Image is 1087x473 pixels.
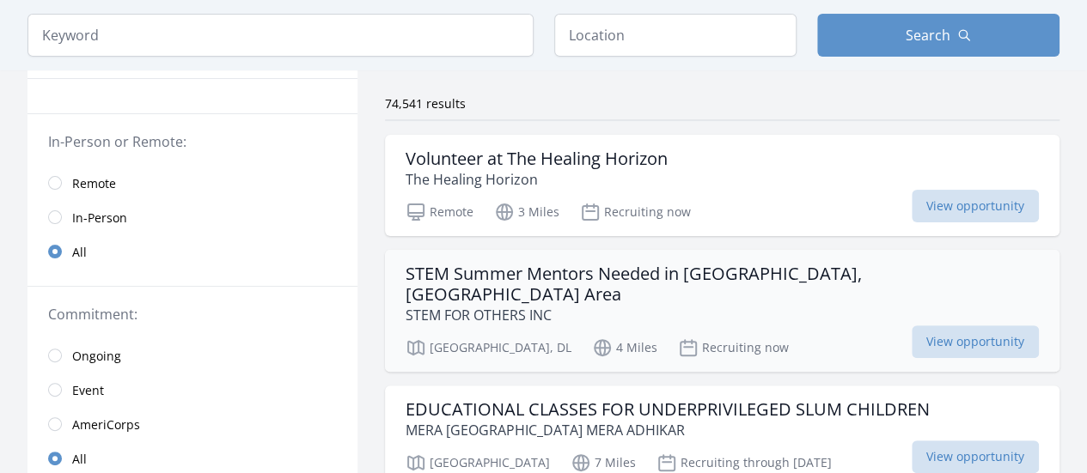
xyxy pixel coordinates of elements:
button: Search [817,14,1060,57]
p: 7 Miles [571,452,636,473]
p: 4 Miles [592,337,657,358]
a: STEM Summer Mentors Needed in [GEOGRAPHIC_DATA], [GEOGRAPHIC_DATA] Area STEM FOR OTHERS INC [GEOG... [385,250,1060,372]
a: All [27,234,357,269]
span: View opportunity [912,440,1039,473]
p: 3 Miles [494,202,559,222]
span: Search [906,25,950,45]
a: Volunteer at The Healing Horizon The Healing Horizon Remote 3 Miles Recruiting now View opportunity [385,135,1060,236]
a: Remote [27,166,357,200]
h3: Volunteer at The Healing Horizon [406,149,668,169]
p: Recruiting now [580,202,691,222]
input: Keyword [27,14,534,57]
span: All [72,244,87,261]
p: [GEOGRAPHIC_DATA], DL [406,337,571,358]
p: The Healing Horizon [406,169,668,190]
span: Remote [72,175,116,192]
legend: Commitment: [48,304,337,324]
h3: EDUCATIONAL CLASSES FOR UNDERPRIVILEGED SLUM CHILDREN [406,399,930,420]
span: Ongoing [72,348,121,365]
p: Recruiting now [678,337,789,358]
legend: In-Person or Remote: [48,131,337,152]
span: All [72,451,87,468]
span: In-Person [72,209,127,227]
span: AmeriCorps [72,416,140,434]
p: MERA [GEOGRAPHIC_DATA] MERA ADHIKAR [406,420,930,440]
a: In-Person [27,200,357,234]
span: View opportunity [912,190,1039,222]
span: View opportunity [912,325,1039,358]
a: Ongoing [27,338,357,373]
h3: STEM Summer Mentors Needed in [GEOGRAPHIC_DATA], [GEOGRAPHIC_DATA] Area [406,264,1039,305]
p: [GEOGRAPHIC_DATA] [406,452,550,473]
a: AmeriCorps [27,407,357,441]
p: Remote [406,202,473,222]
span: Event [72,382,104,399]
p: Recruiting through [DATE] [656,452,832,473]
input: Location [554,14,797,57]
span: 74,541 results [385,95,466,112]
a: Event [27,373,357,407]
p: STEM FOR OTHERS INC [406,305,1039,325]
